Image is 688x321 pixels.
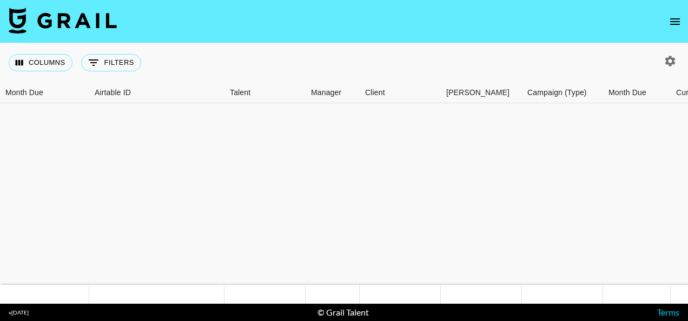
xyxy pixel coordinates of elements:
div: Talent [230,82,250,103]
div: © Grail Talent [317,307,369,318]
div: Client [360,82,441,103]
div: Month Due [603,82,671,103]
div: Airtable ID [95,82,131,103]
button: open drawer [664,11,686,32]
img: Grail Talent [9,8,117,34]
div: Talent [224,82,306,103]
div: Booker [441,82,522,103]
div: Client [365,82,385,103]
div: Campaign (Type) [522,82,603,103]
div: Manager [311,82,341,103]
a: Terms [657,307,679,317]
div: v [DATE] [9,309,29,316]
button: Show filters [81,54,141,71]
div: Manager [306,82,360,103]
div: Campaign (Type) [527,82,587,103]
button: Select columns [9,54,72,71]
div: Month Due [608,82,646,103]
div: [PERSON_NAME] [446,82,510,103]
div: Month Due [5,82,43,103]
div: Airtable ID [89,82,224,103]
